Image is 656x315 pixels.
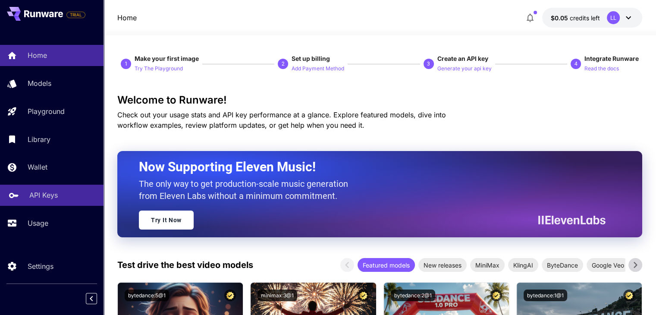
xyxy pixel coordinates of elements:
[427,60,430,68] p: 3
[292,65,344,73] p: Add Payment Method
[67,12,85,18] span: TRIAL
[292,63,344,73] button: Add Payment Method
[391,290,435,301] button: bytedance:2@1
[623,290,635,301] button: Certified Model – Vetted for best performance and includes a commercial license.
[117,110,446,129] span: Check out your usage stats and API key performance at a glance. Explore featured models, dive int...
[28,218,48,228] p: Usage
[551,13,600,22] div: $0.05
[542,258,583,272] div: ByteDance
[358,261,415,270] span: Featured models
[135,55,199,62] span: Make your first image
[570,14,600,22] span: credits left
[470,258,505,272] div: MiniMax
[257,290,297,301] button: minimax:3@1
[418,258,467,272] div: New releases
[292,55,330,62] span: Set up billing
[28,134,50,145] p: Library
[125,60,128,68] p: 1
[224,290,236,301] button: Certified Model – Vetted for best performance and includes a commercial license.
[584,65,619,73] p: Read the docs
[542,261,583,270] span: ByteDance
[139,159,599,175] h2: Now Supporting Eleven Music!
[470,261,505,270] span: MiniMax
[117,94,642,106] h3: Welcome to Runware!
[587,261,629,270] span: Google Veo
[28,106,65,117] p: Playground
[607,11,620,24] div: LL
[437,55,488,62] span: Create an API key
[418,261,467,270] span: New releases
[587,258,629,272] div: Google Veo
[358,290,369,301] button: Certified Model – Vetted for best performance and includes a commercial license.
[117,258,253,271] p: Test drive the best video models
[139,211,194,230] a: Try It Now
[29,190,58,200] p: API Keys
[574,60,577,68] p: 4
[542,8,642,28] button: $0.05LL
[28,50,47,60] p: Home
[28,261,53,271] p: Settings
[490,290,502,301] button: Certified Model – Vetted for best performance and includes a commercial license.
[437,63,492,73] button: Generate your api key
[524,290,567,301] button: bytedance:1@1
[508,258,538,272] div: KlingAI
[358,258,415,272] div: Featured models
[135,63,183,73] button: Try The Playground
[117,13,137,23] a: Home
[28,78,51,88] p: Models
[551,14,570,22] span: $0.05
[125,290,169,301] button: bytedance:5@1
[584,63,619,73] button: Read the docs
[282,60,285,68] p: 2
[437,65,492,73] p: Generate your api key
[135,65,183,73] p: Try The Playground
[117,13,137,23] nav: breadcrumb
[66,9,85,20] span: Add your payment card to enable full platform functionality.
[86,293,97,304] button: Collapse sidebar
[28,162,47,172] p: Wallet
[584,55,639,62] span: Integrate Runware
[508,261,538,270] span: KlingAI
[92,291,104,306] div: Collapse sidebar
[139,178,355,202] p: The only way to get production-scale music generation from Eleven Labs without a minimum commitment.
